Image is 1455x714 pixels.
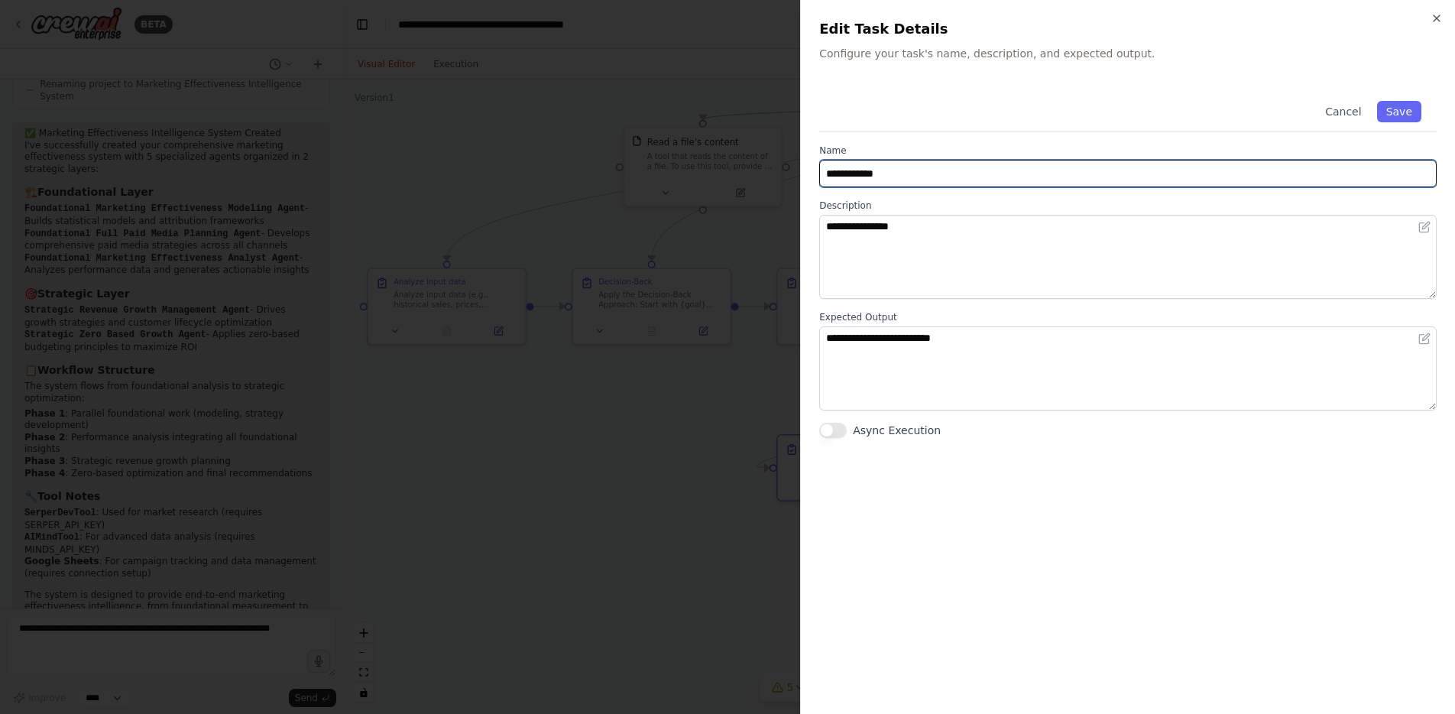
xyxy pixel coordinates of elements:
[1377,101,1421,122] button: Save
[819,18,1437,40] h2: Edit Task Details
[1316,101,1370,122] button: Cancel
[819,144,1437,157] label: Name
[1415,329,1434,348] button: Open in editor
[853,423,941,438] label: Async Execution
[819,46,1437,61] p: Configure your task's name, description, and expected output.
[819,200,1437,212] label: Description
[1415,218,1434,236] button: Open in editor
[819,311,1437,323] label: Expected Output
